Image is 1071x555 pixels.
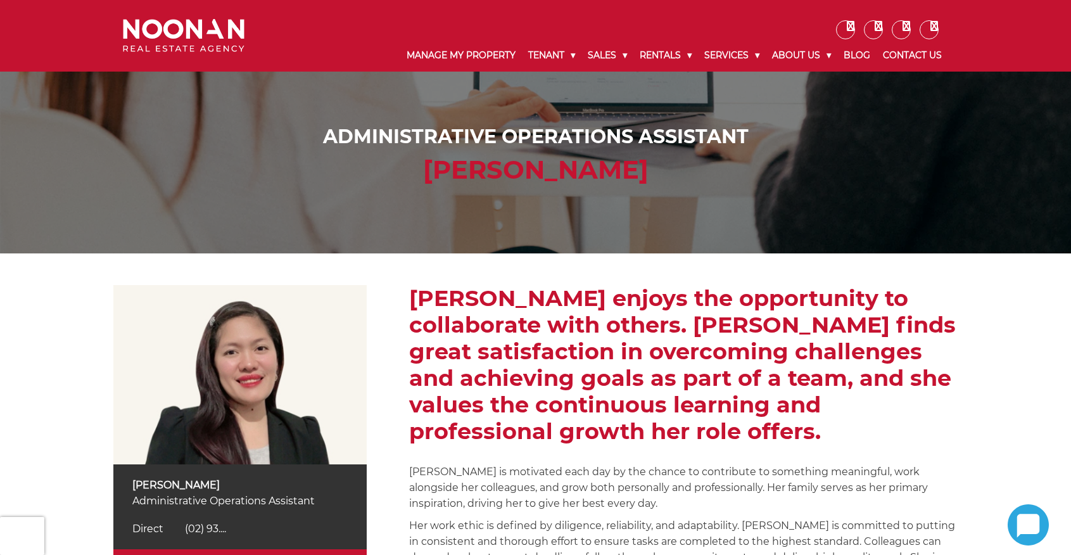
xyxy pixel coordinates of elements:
span: (02) 93.... [185,523,226,535]
h2: [PERSON_NAME] enjoys the opportunity to collaborate with others. [PERSON_NAME] finds great satisf... [409,285,958,445]
p: [PERSON_NAME] is motivated each day by the chance to contribute to something meaningful, work alo... [409,464,958,511]
img: Shari Ann Tabin [113,285,367,464]
a: Contact Us [877,39,948,72]
a: Services [698,39,766,72]
a: Manage My Property [400,39,522,72]
a: About Us [766,39,837,72]
a: Blog [837,39,877,72]
a: Tenant [522,39,581,72]
span: Direct [132,523,163,535]
a: Click to reveal phone number [132,523,226,535]
p: [PERSON_NAME] [132,477,348,493]
h1: Administrative Operations Assistant [126,125,945,148]
a: Rentals [633,39,698,72]
a: Sales [581,39,633,72]
h2: [PERSON_NAME] [126,155,945,185]
p: Administrative Operations Assistant [132,493,348,509]
img: Noonan Real Estate Agency [123,19,244,53]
